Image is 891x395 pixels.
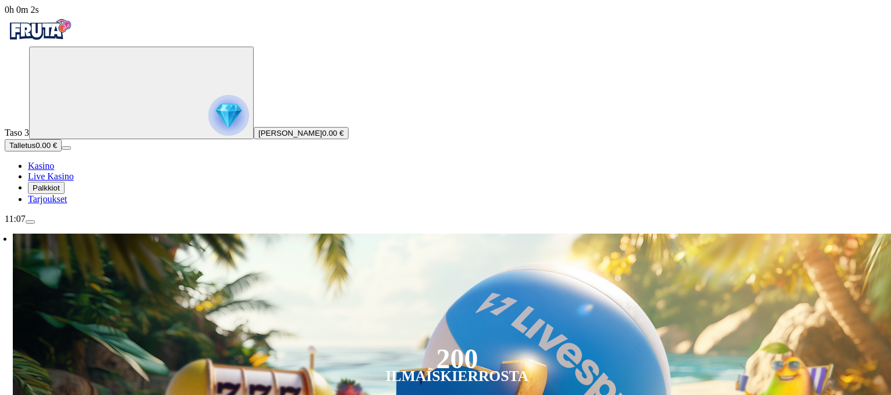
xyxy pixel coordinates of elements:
span: 0.00 € [322,129,344,137]
a: diamond iconKasino [28,161,54,171]
span: Kasino [28,161,54,171]
img: Fruta [5,15,74,44]
span: Tarjoukset [28,194,67,204]
button: Talletusplus icon0.00 € [5,139,62,151]
button: reward iconPalkkiot [28,182,65,194]
span: user session time [5,5,39,15]
div: Ilmaiskierrosta [386,369,529,383]
span: 11:07 [5,214,26,224]
a: gift-inverted iconTarjoukset [28,194,67,204]
span: [PERSON_NAME] [258,129,322,137]
nav: Primary [5,15,886,204]
button: menu [62,146,71,150]
a: poker-chip iconLive Kasino [28,171,74,181]
span: Palkkiot [33,184,60,192]
div: 200 [436,352,478,366]
span: 0.00 € [36,141,57,150]
button: reward progress [29,47,254,139]
button: [PERSON_NAME]0.00 € [254,127,349,139]
span: Talletus [9,141,36,150]
img: reward progress [208,95,249,136]
span: Taso 3 [5,128,29,137]
span: Live Kasino [28,171,74,181]
a: Fruta [5,36,74,46]
button: menu [26,220,35,224]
